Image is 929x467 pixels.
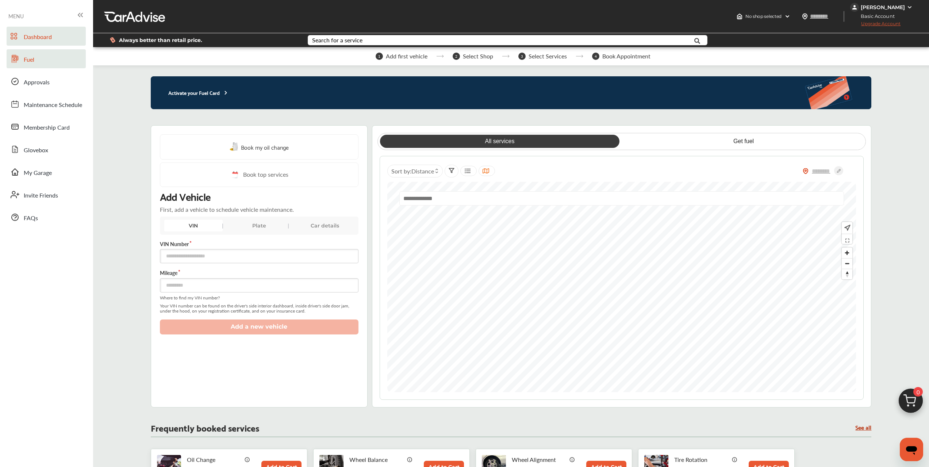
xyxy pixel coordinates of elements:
span: Maintenance Schedule [24,100,82,110]
img: stepper-arrow.e24c07c6.svg [436,55,444,58]
a: See all [855,424,871,430]
span: Invite Friends [24,191,58,200]
p: Oil Change [187,456,242,463]
a: Approvals [7,72,86,91]
button: Reset bearing to north [842,269,852,279]
img: stepper-arrow.e24c07c6.svg [576,55,583,58]
span: 4 [592,53,599,60]
img: oil-change.e5047c97.svg [230,142,239,152]
div: Car details [296,220,354,231]
img: dollor_label_vector.a70140d1.svg [110,37,115,43]
img: recenter.ce011a49.svg [843,224,851,232]
span: 2 [453,53,460,60]
span: Basic Account [851,12,900,20]
img: header-home-logo.8d720a4f.svg [737,14,742,19]
img: header-divider.bc55588e.svg [844,11,844,22]
button: Zoom in [842,248,852,258]
a: Get fuel [624,135,864,148]
span: Book Appointment [602,53,650,60]
a: Invite Friends [7,185,86,204]
span: MENU [8,13,24,19]
p: First, add a vehicle to schedule vehicle maintenance. [160,205,294,214]
img: cart_icon.3d0951e8.svg [893,385,928,420]
a: All services [380,135,620,148]
img: cal_icon.0803b883.svg [230,170,239,179]
span: Book my oil change [241,142,289,152]
img: info_icon_vector.svg [732,456,738,462]
div: Search for a service [312,37,362,43]
a: Maintenance Schedule [7,95,86,114]
a: FAQs [7,208,86,227]
span: 1 [376,53,383,60]
span: Fuel [24,55,34,65]
p: Activate your Fuel Card [151,88,229,97]
a: Book my oil change [230,142,289,152]
canvas: Map [387,182,857,392]
img: info_icon_vector.svg [407,456,413,462]
span: Select Services [529,53,567,60]
p: Wheel Balance [349,456,404,463]
button: Zoom out [842,258,852,269]
span: Sort by : [391,167,434,175]
img: WGsFRI8htEPBVLJbROoPRyZpYNWhNONpIPPETTm6eUC0GeLEiAAAAAElFTkSuQmCC [907,4,913,10]
span: Where to find my VIN number? [160,295,358,301]
a: My Garage [7,162,86,181]
p: Tire Rotation [674,456,729,463]
iframe: Button to launch messaging window [900,438,923,461]
a: Fuel [7,49,86,68]
span: Add first vehicle [386,53,427,60]
p: Add Vehicle [160,190,211,202]
p: Wheel Alignment [512,456,567,463]
label: VIN Number [160,240,358,248]
span: No shop selected [745,14,782,19]
img: header-down-arrow.9dd2ce7d.svg [784,14,790,19]
span: FAQs [24,214,38,223]
img: location_vector.a44bc228.svg [802,14,808,19]
span: Select Shop [463,53,493,60]
span: Upgrade Account [850,21,901,30]
span: 0 [913,387,923,397]
a: Glovebox [7,140,86,159]
img: stepper-arrow.e24c07c6.svg [502,55,510,58]
label: Mileage [160,269,358,276]
span: Distance [411,167,434,175]
span: Dashboard [24,32,52,42]
span: My Garage [24,168,52,178]
div: VIN [164,220,223,231]
span: Your VIN number can be found on the driver's side interior dashboard, inside driver's side door j... [160,303,358,314]
a: Dashboard [7,27,86,46]
a: Membership Card [7,117,86,136]
div: Plate [230,220,288,231]
div: [PERSON_NAME] [861,4,905,11]
span: Glovebox [24,146,48,155]
p: Frequently booked services [151,424,259,431]
span: Book top services [243,170,288,179]
span: Membership Card [24,123,70,133]
a: Book top services [160,162,358,187]
img: info_icon_vector.svg [569,456,575,462]
img: jVpblrzwTbfkPYzPPzSLxeg0AAAAASUVORK5CYII= [850,3,859,12]
span: 3 [518,53,526,60]
span: Always better than retail price. [119,38,202,43]
img: location_vector_orange.38f05af8.svg [803,168,809,174]
img: activate-banner.5eeab9f0af3a0311e5fa.png [804,76,871,109]
span: Approvals [24,78,50,87]
img: info_icon_vector.svg [245,456,250,462]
